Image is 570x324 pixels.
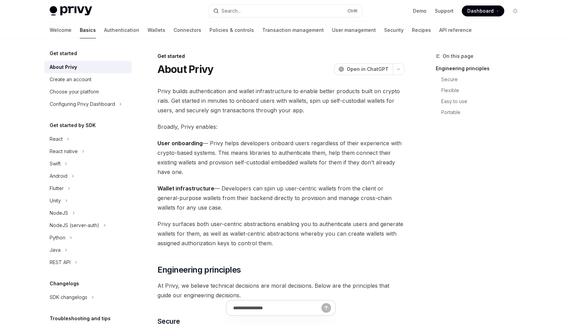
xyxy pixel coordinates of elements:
div: Create an account [50,75,91,84]
a: User management [332,22,376,38]
button: Open in ChatGPT [334,63,393,75]
a: Transaction management [262,22,324,38]
div: NodeJS [50,209,68,217]
a: Wallets [148,22,165,38]
span: — Developers can spin up user-centric wallets from the client or general-purpose wallets from the... [157,184,404,212]
a: Recipes [412,22,431,38]
strong: User onboarding [157,140,203,147]
span: At Privy, we believe technical decisions are moral decisions. Below are the principles that guide... [157,281,404,300]
a: Authentication [104,22,139,38]
a: Flexible [441,85,526,96]
span: Engineering principles [157,264,241,275]
a: Policies & controls [210,22,254,38]
div: Python [50,234,65,242]
button: Send message [321,303,331,313]
div: Java [50,246,61,254]
h5: Troubleshooting and tips [50,314,111,323]
a: Basics [80,22,96,38]
a: Demo [413,8,427,14]
span: Ctrl K [347,8,358,14]
div: Unity [50,197,61,205]
a: Portable [441,107,526,118]
span: Privy builds authentication and wallet infrastructure to enable better products built on crypto r... [157,86,404,115]
div: React [50,135,63,143]
div: Configuring Privy Dashboard [50,100,115,108]
h1: About Privy [157,63,214,75]
strong: Wallet infrastructure [157,185,214,192]
div: SDK changelogs [50,293,87,301]
a: Welcome [50,22,72,38]
a: About Privy [44,61,132,73]
div: Swift [50,160,61,168]
div: About Privy [50,63,77,71]
div: Flutter [50,184,64,192]
span: Broadly, Privy enables: [157,122,404,132]
div: Android [50,172,67,180]
a: Easy to use [441,96,526,107]
h5: Get started by SDK [50,121,96,129]
h5: Changelogs [50,279,79,288]
div: REST API [50,258,71,266]
span: Dashboard [467,8,494,14]
h5: Get started [50,49,77,58]
button: Search...CtrlK [208,5,362,17]
a: Create an account [44,73,132,86]
a: API reference [439,22,472,38]
button: Toggle dark mode [510,5,521,16]
div: Search... [221,7,241,15]
div: Choose your platform [50,88,99,96]
img: light logo [50,6,92,16]
a: Dashboard [462,5,504,16]
span: On this page [443,52,473,60]
div: NodeJS (server-auth) [50,221,99,229]
a: Secure [441,74,526,85]
a: Engineering principles [436,63,526,74]
span: Open in ChatGPT [347,66,389,73]
div: React native [50,147,78,155]
span: Privy surfaces both user-centric abstractions enabling you to authenticate users and generate wal... [157,219,404,248]
a: Choose your platform [44,86,132,98]
span: — Privy helps developers onboard users regardless of their experience with crypto-based systems. ... [157,138,404,177]
a: Security [384,22,404,38]
a: Connectors [174,22,201,38]
div: Get started [157,53,404,60]
a: Support [435,8,454,14]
